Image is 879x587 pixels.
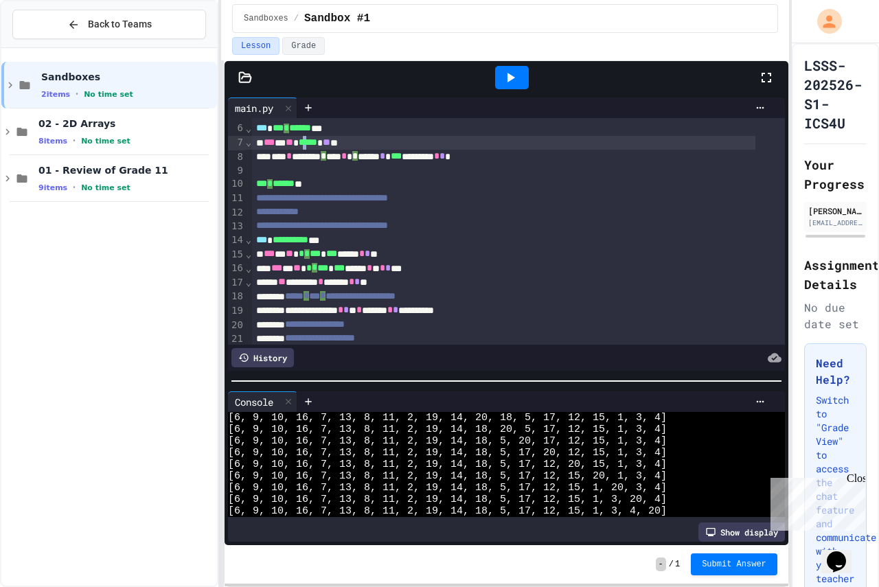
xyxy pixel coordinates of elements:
[73,182,76,193] span: •
[821,532,865,573] iframe: chat widget
[245,277,252,288] span: Fold line
[231,348,294,367] div: History
[228,424,667,435] span: [6, 9, 10, 16, 7, 13, 8, 11, 2, 19, 14, 18, 20, 5, 17, 12, 15, 1, 3, 4]
[228,447,667,459] span: [6, 9, 10, 16, 7, 13, 8, 11, 2, 19, 14, 18, 5, 17, 20, 12, 15, 1, 3, 4]
[228,470,667,482] span: [6, 9, 10, 16, 7, 13, 8, 11, 2, 19, 14, 18, 5, 17, 12, 15, 20, 1, 3, 4]
[228,391,297,412] div: Console
[228,206,245,220] div: 12
[228,290,245,304] div: 18
[282,37,325,55] button: Grade
[228,122,245,136] div: 6
[228,395,280,409] div: Console
[76,89,78,100] span: •
[228,136,245,150] div: 7
[804,56,867,133] h1: LSSS-202526-S1-ICS4U
[228,482,667,494] span: [6, 9, 10, 16, 7, 13, 8, 11, 2, 19, 14, 18, 5, 17, 12, 15, 1, 20, 3, 4]
[228,304,245,318] div: 19
[245,123,252,134] span: Fold line
[808,205,863,217] div: [PERSON_NAME] (Student)
[228,97,297,118] div: main.py
[244,13,288,24] span: Sandboxes
[228,276,245,290] div: 17
[228,177,245,192] div: 10
[228,101,280,115] div: main.py
[84,90,133,99] span: No time set
[304,10,370,27] span: Sandbox #1
[73,135,76,146] span: •
[38,164,214,176] span: 01 - Review of Grade 11
[656,557,666,571] span: -
[38,137,67,146] span: 8 items
[228,233,245,247] div: 14
[804,299,867,332] div: No due date set
[765,472,865,531] iframe: chat widget
[81,183,130,192] span: No time set
[228,494,667,505] span: [6, 9, 10, 16, 7, 13, 8, 11, 2, 19, 14, 18, 5, 17, 12, 15, 1, 3, 20, 4]
[228,150,245,164] div: 8
[228,248,245,262] div: 15
[228,459,667,470] span: [6, 9, 10, 16, 7, 13, 8, 11, 2, 19, 14, 18, 5, 17, 12, 20, 15, 1, 3, 4]
[294,13,299,24] span: /
[38,117,214,130] span: 02 - 2D Arrays
[81,137,130,146] span: No time set
[5,5,95,87] div: Chat with us now!Close
[228,332,245,346] div: 21
[669,559,674,570] span: /
[12,10,206,39] button: Back to Teams
[245,249,252,260] span: Fold line
[808,218,863,228] div: [EMAIL_ADDRESS][DOMAIN_NAME]
[803,5,845,37] div: My Account
[804,255,867,294] h2: Assignment Details
[675,559,680,570] span: 1
[228,220,245,233] div: 13
[228,164,245,178] div: 9
[816,355,855,388] h3: Need Help?
[228,319,245,332] div: 20
[245,137,252,148] span: Fold line
[228,262,245,276] div: 16
[41,71,214,83] span: Sandboxes
[691,553,777,575] button: Submit Answer
[702,559,766,570] span: Submit Answer
[88,17,152,32] span: Back to Teams
[228,412,667,424] span: [6, 9, 10, 16, 7, 13, 8, 11, 2, 19, 14, 20, 18, 5, 17, 12, 15, 1, 3, 4]
[698,522,785,542] div: Show display
[41,90,70,99] span: 2 items
[232,37,279,55] button: Lesson
[245,263,252,274] span: Fold line
[245,234,252,245] span: Fold line
[228,192,245,205] div: 11
[228,435,667,447] span: [6, 9, 10, 16, 7, 13, 8, 11, 2, 19, 14, 18, 5, 20, 17, 12, 15, 1, 3, 4]
[228,505,667,517] span: [6, 9, 10, 16, 7, 13, 8, 11, 2, 19, 14, 18, 5, 17, 12, 15, 1, 3, 4, 20]
[38,183,67,192] span: 9 items
[804,155,867,194] h2: Your Progress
